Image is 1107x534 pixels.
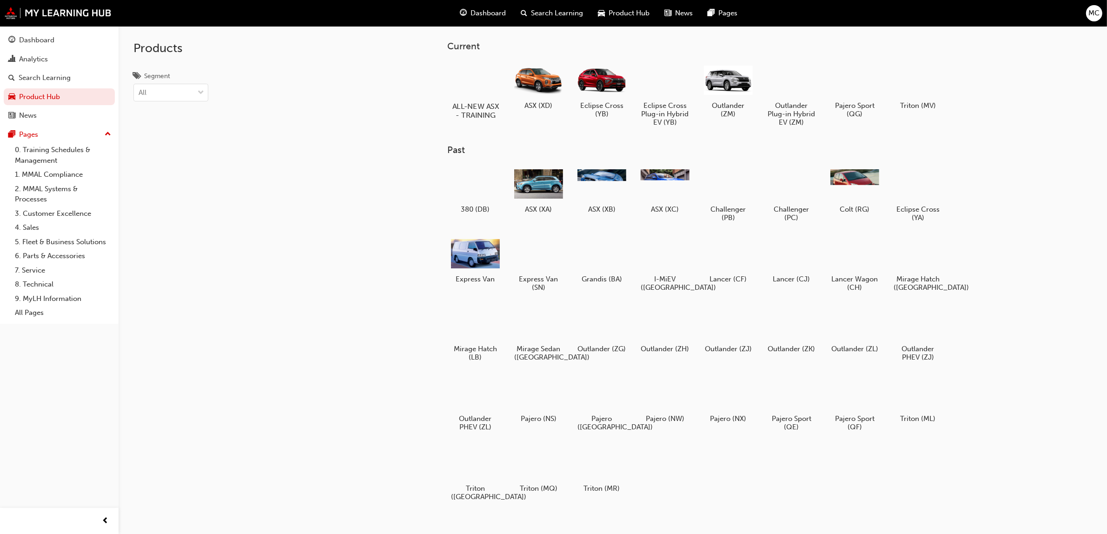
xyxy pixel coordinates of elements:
h5: Outlander (ZG) [577,345,626,353]
a: Dashboard [4,32,115,49]
h5: ASX (XD) [514,101,563,110]
h5: Triton (MQ) [514,484,563,493]
h5: Challenger (PC) [767,205,816,222]
a: 3. Customer Excellence [11,207,115,221]
h5: Pajero Sport (QF) [830,414,879,431]
span: pages-icon [8,131,15,139]
a: guage-iconDashboard [453,4,514,23]
h5: Mirage Hatch ([GEOGRAPHIC_DATA]) [894,275,942,292]
h5: ASX (XC) [641,205,689,214]
span: Pages [719,8,738,19]
div: Search Learning [19,73,71,83]
h5: Outlander PHEV (ZJ) [894,345,942,361]
h5: Outlander PHEV (ZL) [451,414,500,431]
a: Outlander (ZH) [637,303,693,357]
a: Lancer (CJ) [764,233,820,287]
a: 9. MyLH Information [11,292,115,306]
h5: Pajero Sport (QE) [767,414,816,431]
h5: Express Van (SN) [514,275,563,292]
a: Triton (ML) [890,373,946,427]
a: 0. Training Schedules & Management [11,143,115,167]
a: Eclipse Cross Plug-in Hybrid EV (YB) [637,59,693,130]
h5: Lancer (CJ) [767,275,816,283]
a: Search Learning [4,69,115,87]
h5: Pajero (NS) [514,414,563,423]
h5: Outlander (ZL) [830,345,879,353]
div: Segment [144,72,170,81]
h5: Triton (ML) [894,414,942,423]
span: guage-icon [460,7,467,19]
span: search-icon [8,74,15,82]
div: All [139,87,146,98]
a: ASX (XB) [574,163,630,217]
a: Pajero Sport (QG) [827,59,883,121]
a: Triton ([GEOGRAPHIC_DATA]) [448,442,504,505]
h5: Pajero (NW) [641,414,689,423]
span: car-icon [598,7,605,19]
a: news-iconNews [657,4,701,23]
a: ASX (XD) [511,59,567,113]
a: Lancer (CF) [701,233,756,287]
a: Outlander PHEV (ZL) [448,373,504,435]
a: Challenger (PC) [764,163,820,226]
a: Outlander (ZG) [574,303,630,357]
a: car-iconProduct Hub [591,4,657,23]
a: Grandis (BA) [574,233,630,287]
a: 8. Technical [11,277,115,292]
h5: 380 (DB) [451,205,500,214]
a: Mirage Hatch ([GEOGRAPHIC_DATA]) [890,233,946,295]
a: Triton (MR) [574,442,630,496]
a: Mirage Hatch (LB) [448,303,504,365]
a: search-iconSearch Learning [514,4,591,23]
a: Pajero (NS) [511,373,567,427]
span: tags-icon [133,73,140,81]
a: 4. Sales [11,220,115,235]
h5: Lancer (CF) [704,275,753,283]
a: I-MiEV ([GEOGRAPHIC_DATA]) [637,233,693,295]
span: News [676,8,693,19]
a: 6. Parts & Accessories [11,249,115,263]
h3: Past [448,145,976,155]
h5: Mirage Hatch (LB) [451,345,500,361]
a: 380 (DB) [448,163,504,217]
span: news-icon [8,112,15,120]
h5: Express Van [451,275,500,283]
a: All Pages [11,306,115,320]
a: 5. Fleet & Business Solutions [11,235,115,249]
a: Pajero Sport (QF) [827,373,883,435]
a: Outlander Plug-in Hybrid EV (ZM) [764,59,820,130]
img: mmal [5,7,112,19]
a: ALL-NEW ASX - TRAINING [448,59,504,121]
span: Product Hub [609,8,650,19]
a: Triton (MQ) [511,442,567,496]
a: pages-iconPages [701,4,745,23]
h5: Eclipse Cross (YA) [894,205,942,222]
button: Pages [4,126,115,143]
a: Outlander (ZM) [701,59,756,121]
a: Pajero ([GEOGRAPHIC_DATA]) [574,373,630,435]
h5: Outlander (ZH) [641,345,689,353]
div: News [19,110,37,121]
a: Eclipse Cross (YA) [890,163,946,226]
h5: Triton (MR) [577,484,626,493]
a: Pajero Sport (QE) [764,373,820,435]
span: news-icon [665,7,672,19]
h5: Lancer Wagon (CH) [830,275,879,292]
a: Colt (RG) [827,163,883,217]
a: Analytics [4,51,115,68]
span: chart-icon [8,55,15,64]
span: pages-icon [708,7,715,19]
span: Dashboard [471,8,506,19]
h5: Challenger (PB) [704,205,753,222]
h5: I-MiEV ([GEOGRAPHIC_DATA]) [641,275,689,292]
h5: Pajero ([GEOGRAPHIC_DATA]) [577,414,626,431]
a: Pajero (NW) [637,373,693,427]
h5: Eclipse Cross (YB) [577,101,626,118]
a: Express Van (SN) [511,233,567,295]
h5: Triton (MV) [894,101,942,110]
a: Challenger (PB) [701,163,756,226]
a: News [4,107,115,124]
span: Search Learning [531,8,583,19]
